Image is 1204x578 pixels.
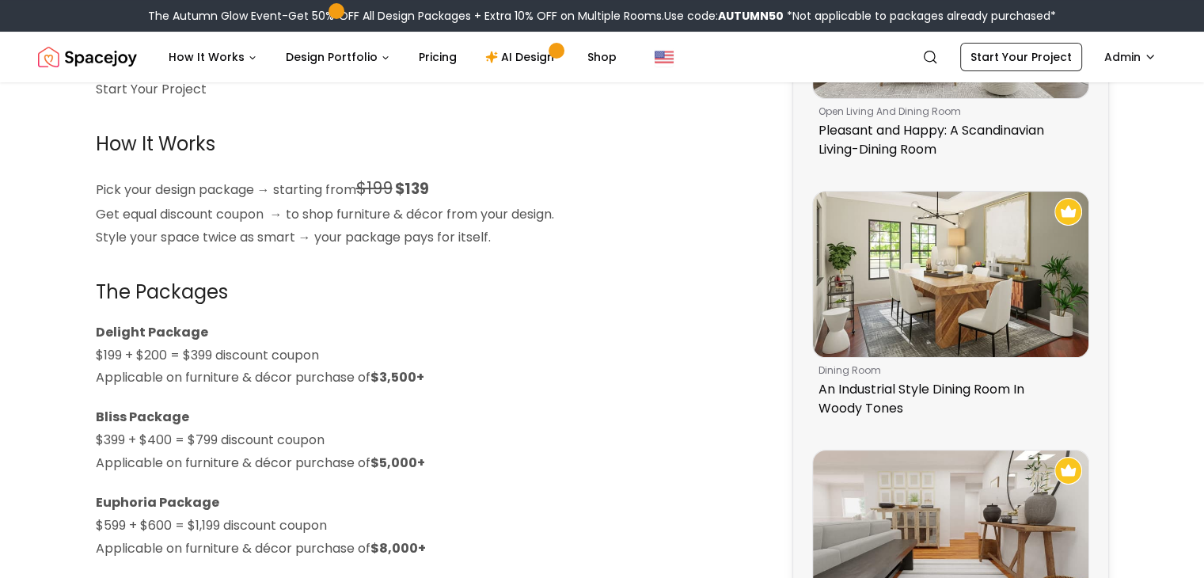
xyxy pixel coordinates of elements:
[818,121,1077,159] p: Pleasant and Happy: A Scandinavian Living-Dining Room
[96,406,751,474] p: $399 + $400 = $799 discount coupon Applicable on furniture & décor purchase of
[38,32,1166,82] nav: Global
[818,364,1077,377] p: dining room
[818,105,1077,118] p: open living and dining room
[96,78,751,101] p: Start Your Project
[655,48,674,67] img: United States
[395,178,429,200] span: $139
[148,8,1056,24] div: The Autumn Glow Event-Get 50% OFF All Design Packages + Extra 10% OFF on Multiple Rooms.
[370,368,424,386] strong: $3,500+
[370,454,425,472] strong: $5,000+
[96,492,751,560] p: $599 + $600 = $1,199 discount coupon Applicable on furniture & décor purchase of
[813,192,1088,357] img: An Industrial Style Dining Room In Woody Tones
[718,8,784,24] b: AUTUMN50
[960,43,1082,71] a: Start Your Project
[38,41,137,73] a: Spacejoy
[473,41,572,73] a: AI Design
[784,8,1056,24] span: *Not applicable to packages already purchased*
[818,380,1077,418] p: An Industrial Style Dining Room In Woody Tones
[96,323,208,341] strong: Delight Package
[96,321,751,390] p: $199 + $200 = $399 discount coupon Applicable on furniture & décor purchase of
[1054,198,1082,226] img: Recommended Spacejoy Design - An Industrial Style Dining Room In Woody Tones
[96,493,219,511] strong: Euphoria Package
[406,41,469,73] a: Pricing
[273,41,403,73] button: Design Portfolio
[96,275,751,309] h2: The Packages
[96,408,189,426] strong: Bliss Package
[156,41,629,73] nav: Main
[370,539,426,557] strong: $8,000+
[812,191,1089,424] a: An Industrial Style Dining Room In Woody TonesRecommended Spacejoy Design - An Industrial Style D...
[356,177,393,200] span: $199
[1054,457,1082,485] img: Recommended Spacejoy Design - Living Room: Modern Elegant with Floating Shelves
[96,173,751,249] p: Pick your design package → starting from Get equal discount coupon → to shop furniture & décor fr...
[1095,43,1166,71] button: Admin
[38,41,137,73] img: Spacejoy Logo
[664,8,784,24] span: Use code:
[575,41,629,73] a: Shop
[96,127,751,161] h2: How It Works
[156,41,270,73] button: How It Works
